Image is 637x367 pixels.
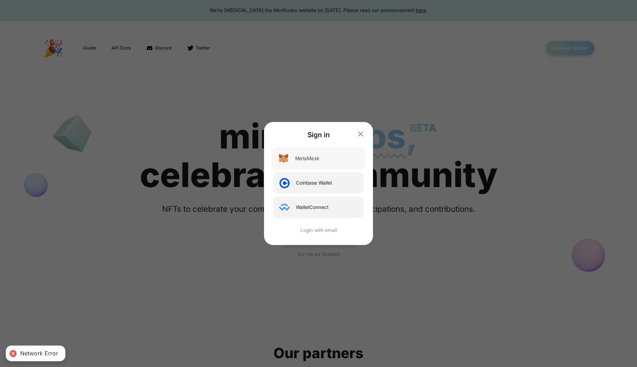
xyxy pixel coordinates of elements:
button: MetaMask [272,147,365,170]
div: Sign in [273,130,364,140]
div: WalletConnect [296,204,328,211]
button: Login with email [273,227,364,234]
div: Coinbase Wallet [296,179,332,186]
div: MetaMask [295,155,319,162]
button: Coinbase Wallet [273,172,364,194]
button: WalletConnect [273,197,364,218]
